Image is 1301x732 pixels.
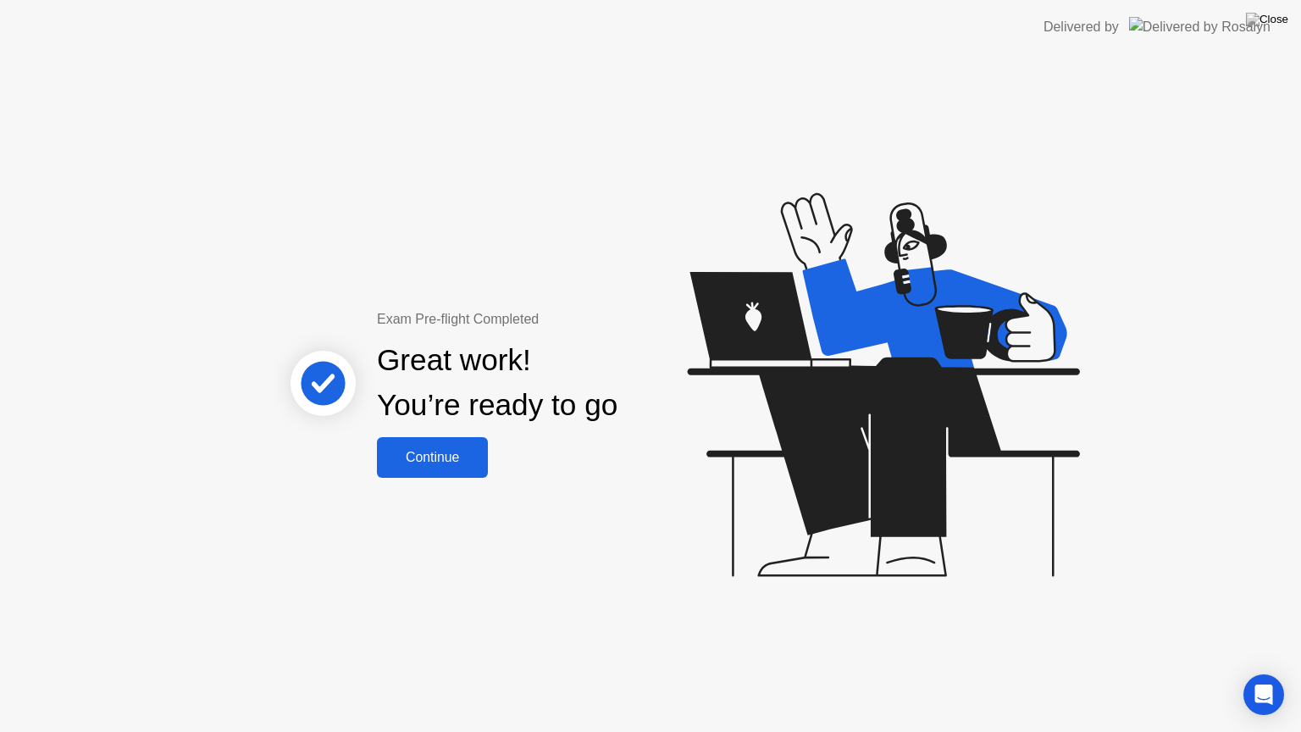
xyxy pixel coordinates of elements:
[1243,674,1284,715] div: Open Intercom Messenger
[382,450,483,465] div: Continue
[377,437,488,478] button: Continue
[377,338,617,428] div: Great work! You’re ready to go
[377,309,727,330] div: Exam Pre-flight Completed
[1044,17,1119,37] div: Delivered by
[1246,13,1288,26] img: Close
[1129,17,1271,36] img: Delivered by Rosalyn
